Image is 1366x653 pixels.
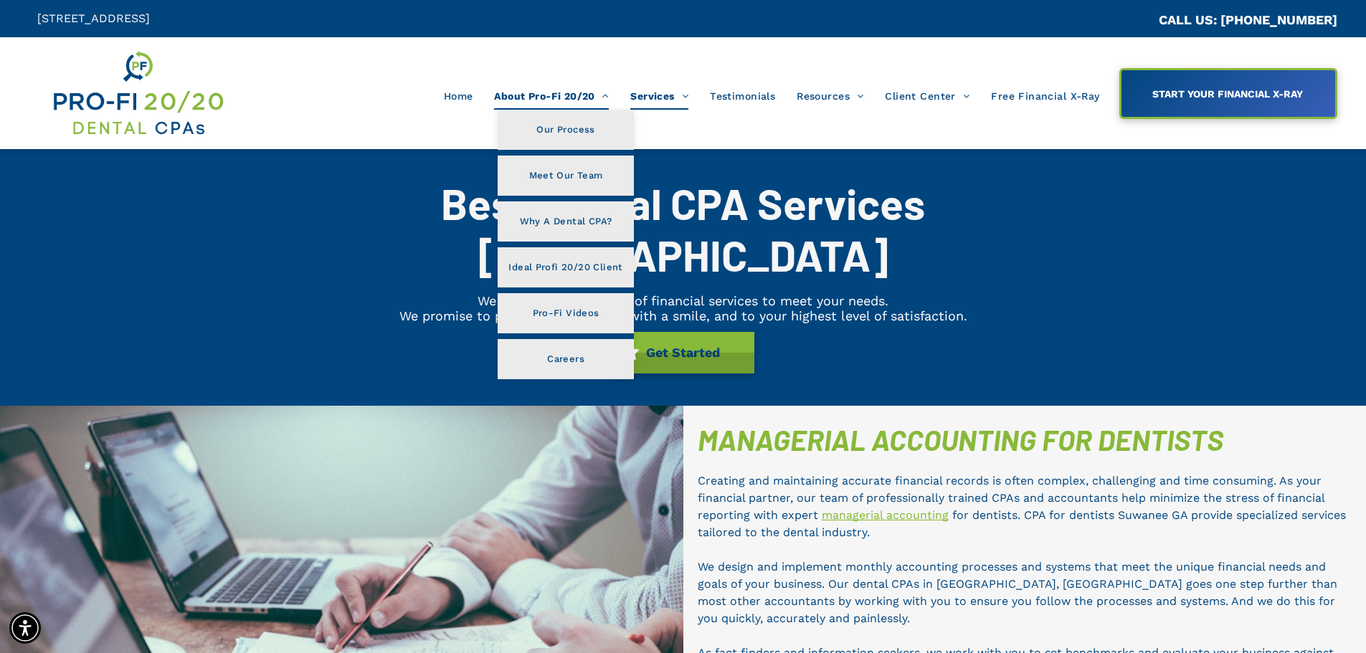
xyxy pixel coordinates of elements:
[641,338,725,367] span: Get Started
[533,304,599,323] span: Pro-Fi Videos
[399,308,967,323] span: We promise to provide every service with a smile, and to your highest level of satisfaction.
[980,82,1110,110] a: Free Financial X-Ray
[1119,68,1337,119] a: START YOUR FINANCIAL X-RAY
[37,11,150,25] span: [STREET_ADDRESS]
[498,293,633,333] a: Pro-Fi Videos
[1098,14,1159,27] span: CA::CALLC
[698,508,1346,539] span: for dentists. CPA for dentists Suwanee GA provide specialized services tailored to the dental ind...
[620,82,699,110] a: Services
[1147,81,1308,107] span: START YOUR FINANCIAL X-RAY
[498,201,633,242] a: Why A Dental CPA?
[478,293,888,308] span: We provide a wide range of financial services to meet your needs.
[698,474,1324,522] span: Creating and maintaining accurate financial records is often complex, challenging and time consum...
[822,508,949,522] a: managerial accounting
[1159,12,1337,27] a: CALL US: [PHONE_NUMBER]
[433,82,484,110] a: Home
[536,120,594,139] span: Our Process
[51,48,224,138] img: Get Dental CPA Consulting, Bookkeeping, & Bank Loans
[612,332,754,373] a: Get Started
[786,82,874,110] a: Resources
[874,82,980,110] a: Client Center
[498,156,633,196] a: Meet Our Team
[508,258,622,277] span: Ideal Profi 20/20 Client
[529,166,603,185] span: Meet Our Team
[698,422,1223,457] span: MANAGERIAL ACCOUNTING FOR DENTISTS
[441,177,925,280] span: Best Dental CPA Services [GEOGRAPHIC_DATA]
[498,110,633,150] a: Our Process
[698,560,1337,625] span: We design and implement monthly accounting processes and systems that meet the unique financial n...
[699,82,786,110] a: Testimonials
[547,350,584,368] span: Careers
[494,82,609,110] span: About Pro-Fi 20/20
[520,212,612,231] span: Why A Dental CPA?
[498,247,633,287] a: Ideal Profi 20/20 Client
[498,339,633,379] a: Careers
[9,612,41,644] div: Accessibility Menu
[483,82,620,110] a: About Pro-Fi 20/20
